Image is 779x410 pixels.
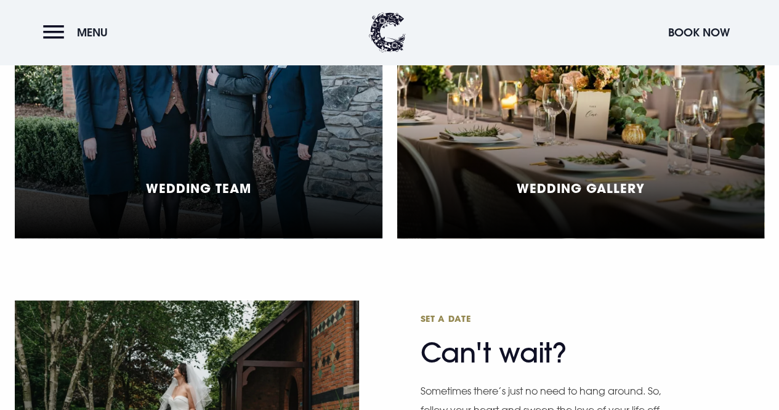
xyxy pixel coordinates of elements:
h5: Wedding Gallery [517,181,645,195]
button: Menu [43,19,114,46]
img: Clandeboye Lodge [369,12,406,52]
h5: Wedding Team [146,181,251,195]
h2: Can't wait? [421,312,661,369]
span: Menu [77,25,108,39]
button: Book Now [662,19,736,46]
span: Set a date [421,312,661,324]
